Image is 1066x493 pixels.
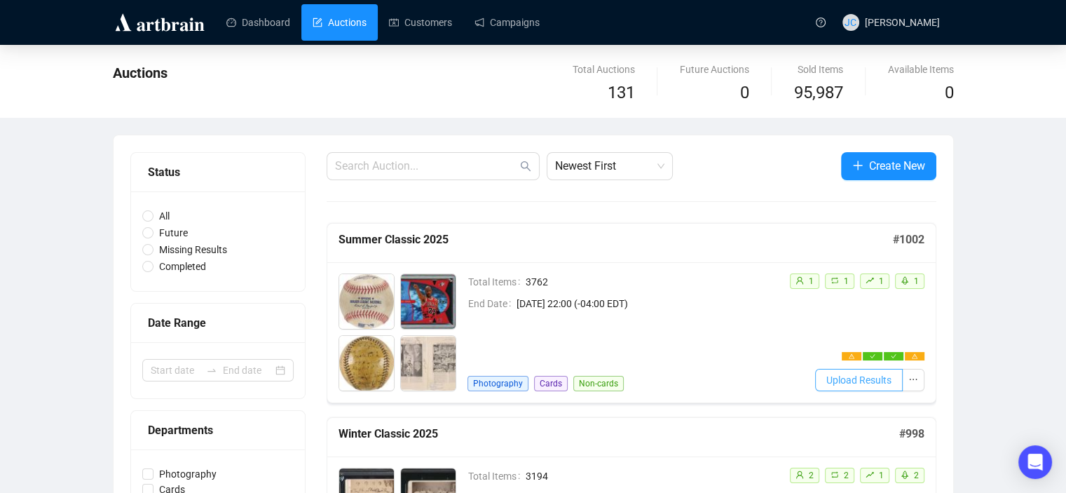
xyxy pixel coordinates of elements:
[153,242,233,257] span: Missing Results
[468,468,526,484] span: Total Items
[893,231,924,248] h5: # 1002
[826,372,891,388] span: Upload Results
[389,4,452,41] a: Customers
[401,336,456,391] img: 4_1.jpg
[148,163,288,181] div: Status
[865,17,940,28] span: [PERSON_NAME]
[680,62,749,77] div: Future Auctions
[313,4,367,41] a: Auctions
[151,363,200,378] input: Start date
[794,80,843,107] span: 95,987
[526,274,778,290] span: 3762
[809,276,814,286] span: 1
[866,276,874,285] span: rise
[869,157,925,175] span: Create New
[844,471,849,480] span: 2
[339,274,394,329] img: 1_1.jpg
[795,276,804,285] span: user
[879,471,884,480] span: 1
[794,62,843,77] div: Sold Items
[912,353,917,359] span: warning
[870,353,875,359] span: check
[339,231,893,248] h5: Summer Classic 2025
[899,426,924,443] h5: # 998
[608,83,635,102] span: 131
[153,208,175,224] span: All
[153,466,222,482] span: Photography
[555,153,664,180] span: Newest First
[1018,445,1052,479] div: Open Intercom Messenger
[831,471,839,479] span: retweet
[206,365,217,376] span: swap-right
[852,160,863,171] span: plus
[474,4,540,41] a: Campaigns
[844,276,849,286] span: 1
[879,276,884,286] span: 1
[914,471,919,480] span: 2
[831,276,839,285] span: retweet
[335,158,517,175] input: Search Auction...
[809,471,814,480] span: 2
[467,376,528,391] span: Photography
[914,276,919,286] span: 1
[113,65,168,81] span: Auctions
[468,296,517,311] span: End Date
[815,369,903,391] button: Upload Results
[339,336,394,391] img: 3_1.jpg
[573,376,624,391] span: Non-cards
[206,365,217,376] span: to
[816,18,826,27] span: question-circle
[849,353,854,359] span: warning
[945,83,954,102] span: 0
[223,363,273,378] input: End date
[327,223,936,403] a: Summer Classic 2025#1002Total Items3762End Date[DATE] 22:00 (-04:00 EDT)PhotographyCardsNon-cards...
[534,376,568,391] span: Cards
[226,4,290,41] a: Dashboard
[891,353,896,359] span: check
[908,374,918,384] span: ellipsis
[740,83,749,102] span: 0
[845,15,856,30] span: JC
[339,426,899,443] h5: Winter Classic 2025
[866,471,874,479] span: rise
[841,152,936,180] button: Create New
[468,274,526,290] span: Total Items
[148,314,288,332] div: Date Range
[888,62,954,77] div: Available Items
[148,421,288,439] div: Departments
[573,62,635,77] div: Total Auctions
[526,468,778,484] span: 3194
[901,276,909,285] span: rocket
[153,259,212,274] span: Completed
[901,471,909,479] span: rocket
[520,161,531,172] span: search
[113,11,207,34] img: logo
[795,471,804,479] span: user
[517,296,778,311] span: [DATE] 22:00 (-04:00 EDT)
[153,225,193,241] span: Future
[401,274,456,329] img: 2_1.jpg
